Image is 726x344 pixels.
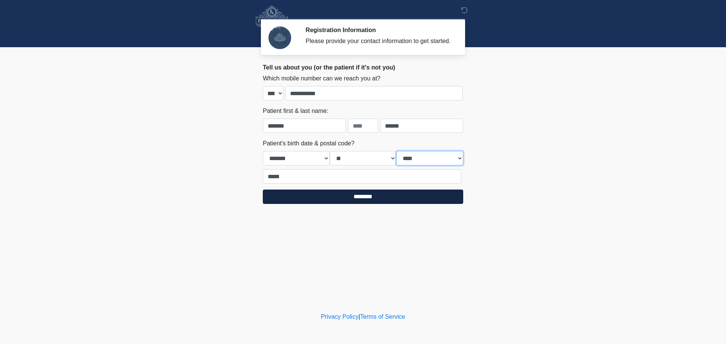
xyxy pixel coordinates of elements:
[263,74,380,83] label: Which mobile number can we reach you at?
[306,37,452,46] div: Please provide your contact information to get started.
[268,26,291,49] img: Agent Avatar
[358,313,360,320] a: |
[263,139,354,148] label: Patient's birth date & postal code?
[255,6,289,31] img: Fresh Faces Rx Logo
[263,106,328,116] label: Patient first & last name:
[321,313,359,320] a: Privacy Policy
[263,64,463,71] h2: Tell us about you (or the patient if it's not you)
[360,313,405,320] a: Terms of Service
